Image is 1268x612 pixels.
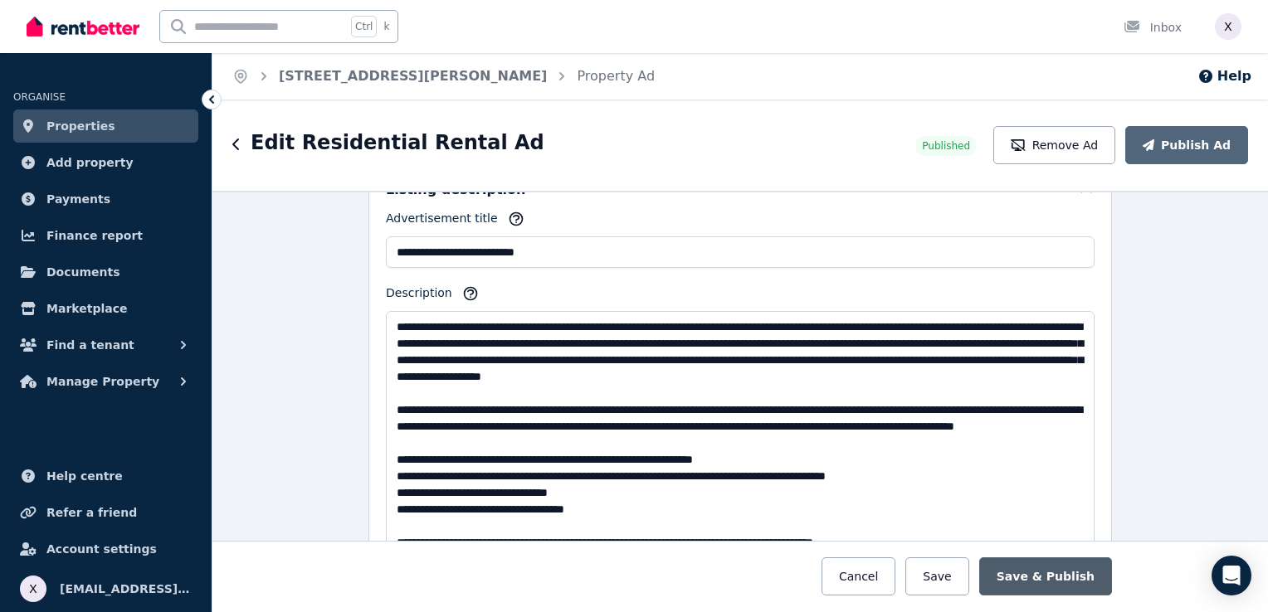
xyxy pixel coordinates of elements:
img: xutracey@hotmail.com [20,576,46,602]
a: Help centre [13,459,198,493]
nav: Breadcrumb [212,53,675,100]
span: [EMAIL_ADDRESS][DOMAIN_NAME] [60,579,192,599]
a: Properties [13,109,198,143]
button: Save & Publish [979,557,1112,595]
label: Description [386,284,452,308]
a: Refer a friend [13,496,198,529]
button: Help [1197,66,1251,86]
span: Marketplace [46,299,127,318]
div: Open Intercom Messenger [1212,556,1251,595]
img: xutracey@hotmail.com [1215,13,1241,40]
button: Find a tenant [13,328,198,362]
a: Marketplace [13,292,198,325]
span: Ctrl [351,16,377,37]
button: Publish Ad [1125,126,1248,164]
span: Help centre [46,466,123,486]
a: Add property [13,146,198,179]
span: Manage Property [46,372,159,391]
span: Find a tenant [46,335,134,355]
label: Advertisement title [386,210,498,233]
span: Account settings [46,539,157,559]
span: ORGANISE [13,91,66,103]
span: Refer a friend [46,503,137,522]
span: k [383,20,389,33]
img: RentBetter [27,14,139,39]
h1: Edit Residential Rental Ad [251,129,544,156]
a: Payments [13,182,198,216]
div: Inbox [1124,19,1182,36]
span: Finance report [46,226,143,245]
span: Properties [46,116,115,136]
a: Property Ad [577,68,655,84]
span: Published [922,139,970,153]
a: [STREET_ADDRESS][PERSON_NAME] [279,68,547,84]
a: Documents [13,255,198,289]
span: Add property [46,153,134,172]
button: Cancel [822,557,895,595]
span: Documents [46,262,120,282]
button: Remove Ad [993,126,1115,164]
button: Save [905,557,968,595]
button: Manage Property [13,365,198,398]
a: Finance report [13,219,198,252]
a: Account settings [13,532,198,566]
span: Payments [46,189,110,209]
